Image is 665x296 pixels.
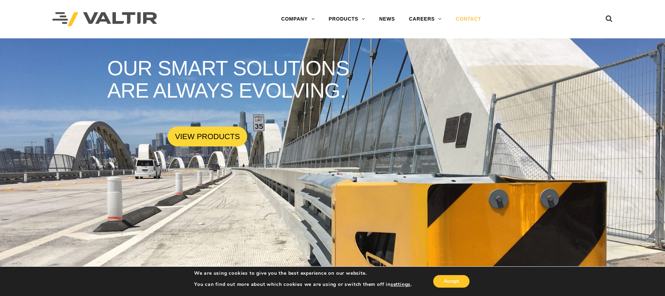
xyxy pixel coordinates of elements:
[372,12,402,26] a: NEWS
[194,281,412,288] p: You can find out more about which cookies we are using or switch them off in .
[433,275,470,288] button: Accept
[168,127,247,146] a: VIEW PRODUCTS
[52,12,157,26] img: Valtir
[274,12,322,26] a: COMPANY
[449,12,488,26] a: CONTACT
[391,281,411,288] button: settings
[107,57,375,102] rs-layer: OUR SMART SOLUTIONS ARE ALWAYS EVOLVING.
[194,270,412,276] p: We are using cookies to give you the best experience on our website.
[322,12,372,26] a: PRODUCTS
[402,12,449,26] a: CAREERS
